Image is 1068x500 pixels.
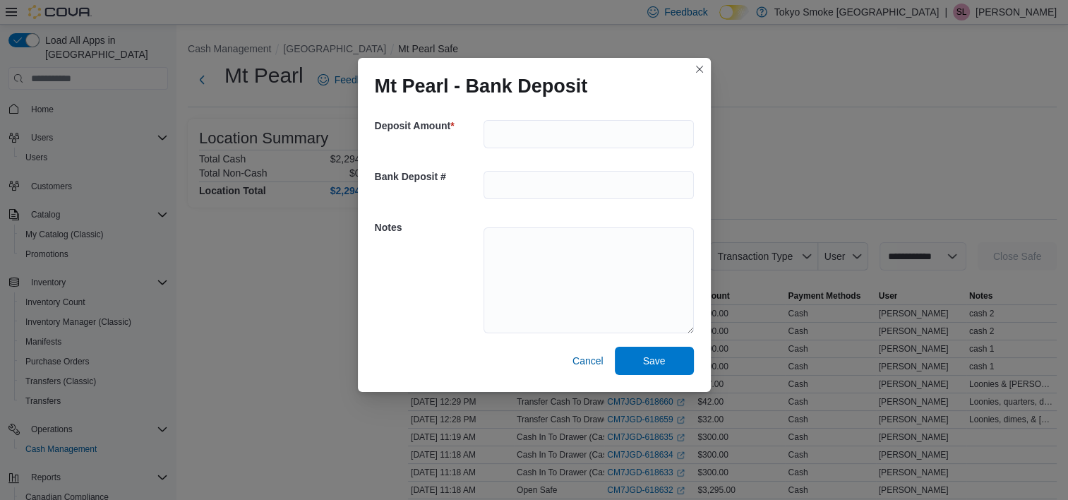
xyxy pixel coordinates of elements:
[375,213,481,242] h5: Notes
[691,61,708,78] button: Closes this modal window
[567,347,609,375] button: Cancel
[375,112,481,140] h5: Deposit Amount
[572,354,604,368] span: Cancel
[615,347,694,375] button: Save
[643,354,666,368] span: Save
[375,75,588,97] h1: Mt Pearl - Bank Deposit
[375,162,481,191] h5: Bank Deposit #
